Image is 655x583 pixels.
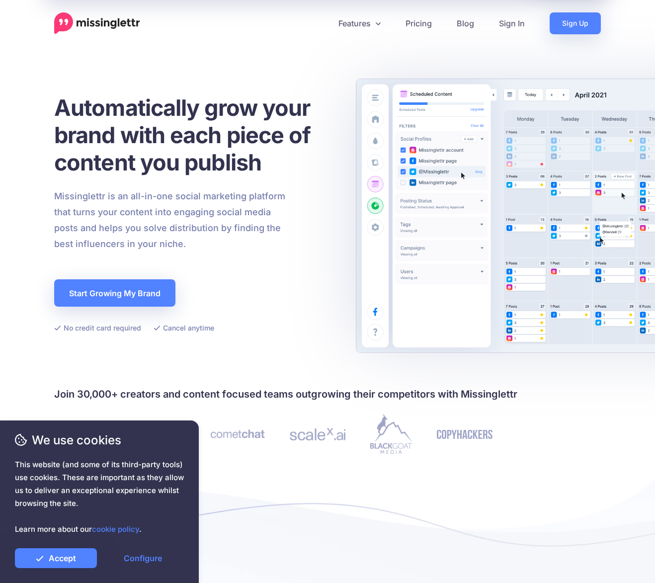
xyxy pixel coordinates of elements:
h4: Join 30,000+ creators and content focused teams outgrowing their competitors with Missinglettr [54,386,601,402]
a: Blog [444,12,487,34]
span: This website (and some of its third-party tools) use cookies. These are important as they allow u... [15,458,184,536]
p: Missinglettr is an all-in-one social marketing platform that turns your content into engaging soc... [54,188,286,252]
h1: Automatically grow your brand with each piece of content you publish [54,94,335,176]
a: cookie policy [92,524,139,534]
li: Cancel anytime [154,322,214,334]
a: Home [54,12,140,34]
a: Pricing [393,12,444,34]
a: Sign In [487,12,537,34]
a: Features [326,12,393,34]
a: Configure [102,548,184,568]
span: We use cookies [15,431,184,449]
li: No credit card required [54,322,141,334]
a: Sign Up [550,12,601,34]
a: Accept [15,548,97,568]
a: Start Growing My Brand [54,279,175,307]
